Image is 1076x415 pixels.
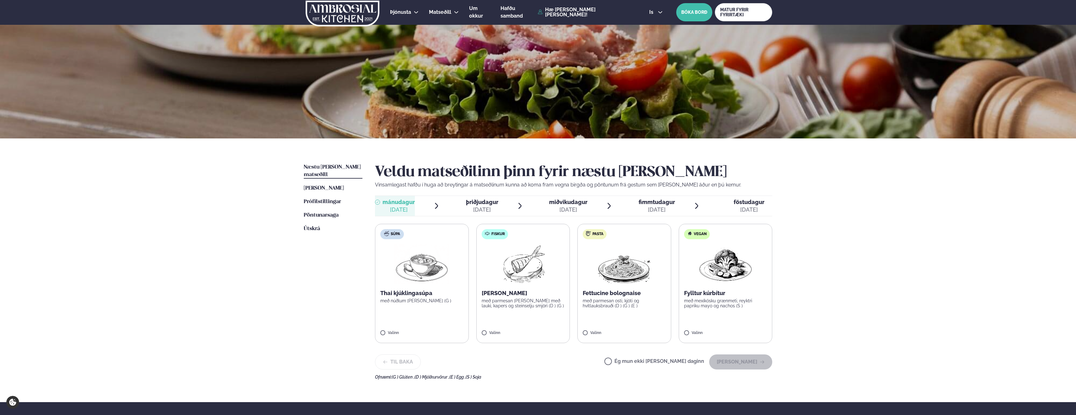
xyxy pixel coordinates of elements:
img: Vegan.png [698,244,753,284]
img: Soup.png [394,244,449,284]
span: föstudagur [734,199,764,205]
a: Pöntunarsaga [304,212,339,219]
img: Vegan.svg [687,231,692,236]
span: Hafðu samband [501,5,523,19]
p: Thai kjúklingasúpa [380,289,463,297]
span: Um okkur [469,5,483,19]
img: soup.svg [384,231,389,236]
p: Fettucine bolognaise [583,289,666,297]
span: (G ) Glúten , [392,375,415,380]
span: Pasta [592,232,603,237]
button: [PERSON_NAME] [709,354,772,369]
button: is [644,10,668,15]
button: BÓKA BORÐ [676,3,712,21]
span: (S ) Soja [466,375,481,380]
button: Til baka [375,354,421,369]
span: Útskrá [304,226,320,231]
span: miðvikudagur [549,199,587,205]
span: Fiskur [491,232,505,237]
span: Matseðill [429,9,451,15]
div: [DATE] [549,206,587,213]
div: [DATE] [466,206,498,213]
p: með mexíkósku grænmeti, reyktri papriku mayo og nachos (S ) [684,298,767,308]
span: [PERSON_NAME] [304,186,344,191]
a: Matseðill [429,8,451,16]
span: þriðjudagur [466,199,498,205]
a: Þjónusta [390,8,411,16]
a: Hafðu samband [501,5,535,20]
span: mánudagur [383,199,415,205]
p: með parmesan [PERSON_NAME] með lauki, kapers og steinselju smjöri (D ) (G ) [482,298,565,308]
span: Vegan [694,232,707,237]
p: [PERSON_NAME] [482,289,565,297]
div: [DATE] [383,206,415,213]
span: (E ) Egg , [449,375,466,380]
img: fish.svg [485,231,490,236]
p: Vinsamlegast hafðu í huga að breytingar á matseðlinum kunna að koma fram vegna birgða og pöntunum... [375,181,772,189]
a: Útskrá [304,225,320,233]
span: (D ) Mjólkurvörur , [415,375,449,380]
span: Súpa [391,232,400,237]
img: Spagetti.png [597,244,652,284]
a: Næstu [PERSON_NAME] matseðill [304,164,362,179]
span: Prófílstillingar [304,199,341,204]
span: is [649,10,655,15]
p: með núðlum [PERSON_NAME] (G ) [380,298,463,303]
span: Þjónusta [390,9,411,15]
img: pasta.svg [586,231,591,236]
span: Næstu [PERSON_NAME] matseðill [304,164,361,177]
div: [DATE] [734,206,764,213]
a: Prófílstillingar [304,198,341,206]
a: Um okkur [469,5,490,20]
p: með parmesan osti, kjöti og hvítlauksbrauði (D ) (G ) (E ) [583,298,666,308]
span: Pöntunarsaga [304,213,339,218]
div: [DATE] [639,206,675,213]
a: Cookie settings [6,396,19,409]
div: Ofnæmi: [375,375,772,380]
p: Fylltur kúrbítur [684,289,767,297]
img: Fish.png [495,244,551,284]
a: Hæ [PERSON_NAME] [PERSON_NAME]! [538,7,635,17]
a: MATUR FYRIR FYRIRTÆKI [715,3,772,21]
h2: Veldu matseðilinn þinn fyrir næstu [PERSON_NAME] [375,164,772,181]
a: [PERSON_NAME] [304,185,344,192]
img: logo [305,1,380,26]
span: fimmtudagur [639,199,675,205]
